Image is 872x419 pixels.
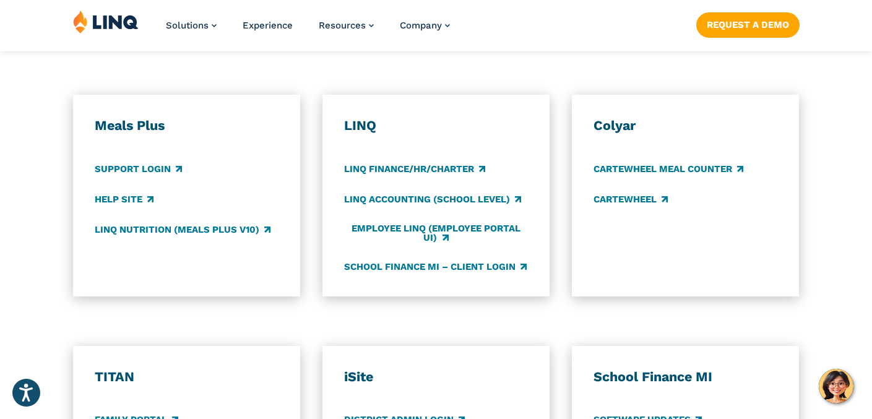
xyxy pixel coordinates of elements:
[95,223,270,236] a: LINQ Nutrition (Meals Plus v10)
[95,117,278,134] h3: Meals Plus
[95,162,182,176] a: Support Login
[344,368,528,386] h3: iSite
[400,20,450,31] a: Company
[594,162,743,176] a: CARTEWHEEL Meal Counter
[319,20,374,31] a: Resources
[819,369,853,404] button: Hello, have a question? Let’s chat.
[166,20,209,31] span: Solutions
[696,10,800,37] nav: Button Navigation
[166,10,450,51] nav: Primary Navigation
[95,368,278,386] h3: TITAN
[319,20,366,31] span: Resources
[594,117,777,134] h3: Colyar
[344,192,521,206] a: LINQ Accounting (school level)
[344,261,527,274] a: School Finance MI – Client Login
[166,20,217,31] a: Solutions
[243,20,293,31] a: Experience
[95,192,153,206] a: Help Site
[73,10,139,33] img: LINQ | K‑12 Software
[400,20,442,31] span: Company
[344,223,528,243] a: Employee LINQ (Employee Portal UI)
[344,117,528,134] h3: LINQ
[594,368,777,386] h3: School Finance MI
[696,12,800,37] a: Request a Demo
[594,192,668,206] a: CARTEWHEEL
[344,162,485,176] a: LINQ Finance/HR/Charter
